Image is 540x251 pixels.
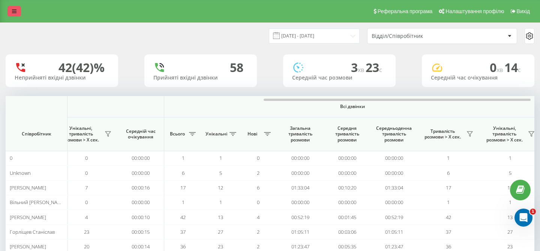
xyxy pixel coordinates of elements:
[277,225,324,239] td: 01:05:11
[153,75,248,81] div: Прийняті вхідні дзвінки
[257,184,259,191] span: 6
[12,131,61,137] span: Співробітник
[205,131,227,137] span: Унікальні
[370,195,417,210] td: 00:00:00
[277,180,324,195] td: 01:33:04
[324,151,370,165] td: 00:00:00
[366,59,382,75] span: 23
[447,199,450,206] span: 1
[351,59,366,75] span: 3
[117,195,164,210] td: 00:00:00
[186,104,519,110] span: Всі дзвінки
[182,155,184,161] span: 1
[180,243,186,250] span: 36
[379,66,382,74] span: c
[509,199,511,206] span: 1
[15,75,109,81] div: Неприйняті вхідні дзвінки
[370,180,417,195] td: 01:33:04
[180,184,186,191] span: 17
[218,214,223,221] span: 13
[507,243,513,250] span: 23
[257,199,259,206] span: 0
[218,184,223,191] span: 12
[277,151,324,165] td: 00:00:00
[507,214,513,221] span: 13
[370,225,417,239] td: 01:05:11
[446,184,451,191] span: 17
[431,75,525,81] div: Середній час очікування
[257,214,259,221] span: 4
[219,199,222,206] span: 1
[490,59,504,75] span: 0
[329,125,365,143] span: Середня тривалість розмови
[378,8,433,14] span: Реферальна програма
[509,155,511,161] span: 1
[230,60,243,75] div: 58
[376,125,412,143] span: Середньоденна тривалість розмови
[85,199,88,206] span: 0
[277,210,324,224] td: 00:52:19
[85,214,88,221] span: 4
[182,199,184,206] span: 1
[446,214,451,221] span: 42
[84,228,89,235] span: 23
[58,60,105,75] div: 42 (42)%
[117,180,164,195] td: 00:00:16
[257,170,259,176] span: 2
[447,170,450,176] span: 6
[182,170,184,176] span: 6
[324,180,370,195] td: 00:10:20
[517,8,530,14] span: Вихід
[282,125,318,143] span: Загальна тривалість розмови
[10,228,55,235] span: Горліщев Станіслав
[496,66,504,74] span: хв
[292,75,387,81] div: Середній час розмови
[447,155,450,161] span: 1
[117,210,164,224] td: 00:00:10
[257,155,259,161] span: 0
[504,59,521,75] span: 14
[257,228,259,235] span: 2
[277,195,324,210] td: 00:00:00
[257,243,259,250] span: 2
[446,243,451,250] span: 36
[445,8,504,14] span: Налаштування профілю
[10,170,31,176] span: Unknown
[10,243,46,250] span: [PERSON_NAME]
[85,155,88,161] span: 0
[85,184,88,191] span: 7
[277,165,324,180] td: 00:00:00
[10,155,12,161] span: 0
[168,131,187,137] span: Всього
[483,125,526,143] span: Унікальні, тривалість розмови > Х сек.
[10,199,66,206] span: Вільний [PERSON_NAME]
[370,210,417,224] td: 00:52:19
[219,170,222,176] span: 5
[358,66,366,74] span: хв
[324,195,370,210] td: 00:00:00
[180,214,186,221] span: 42
[218,228,223,235] span: 27
[10,184,46,191] span: [PERSON_NAME]
[10,214,46,221] span: [PERSON_NAME]
[324,225,370,239] td: 00:03:06
[530,209,536,215] span: 1
[85,170,88,176] span: 0
[446,228,451,235] span: 37
[117,165,164,180] td: 00:00:00
[218,243,223,250] span: 23
[219,155,222,161] span: 1
[324,210,370,224] td: 00:01:45
[324,165,370,180] td: 00:00:00
[117,225,164,239] td: 00:00:15
[117,151,164,165] td: 00:00:00
[507,184,513,191] span: 12
[84,243,89,250] span: 20
[518,66,521,74] span: c
[180,228,186,235] span: 37
[243,131,262,137] span: Нові
[421,128,464,140] span: Тривалість розмови > Х сек.
[372,33,461,39] div: Відділ/Співробітник
[514,209,532,227] iframe: Intercom live chat
[370,151,417,165] td: 00:00:00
